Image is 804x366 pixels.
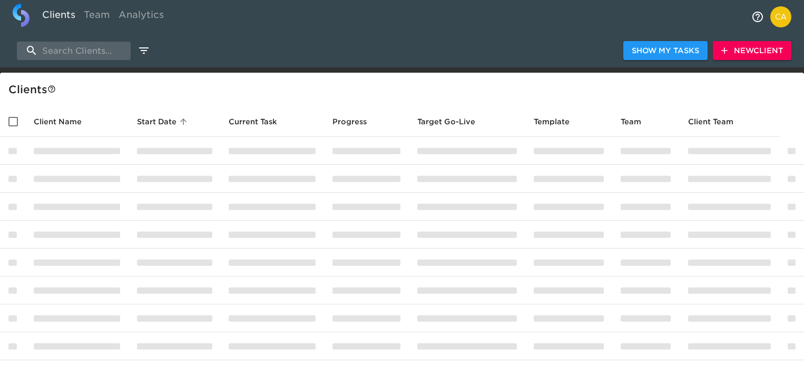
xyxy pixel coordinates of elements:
[137,115,190,128] span: Start Date
[13,4,30,27] img: logo
[38,4,80,29] a: Clients
[47,85,56,93] svg: This is a list of all of your clients and clients shared with you
[417,115,489,128] span: Target Go-Live
[34,115,95,128] span: Client Name
[417,115,475,128] span: Calculated based on the start date and the duration of all Tasks contained in this Hub.
[688,115,747,128] span: Client Team
[114,4,168,29] a: Analytics
[229,115,291,128] span: Current Task
[623,41,708,61] button: Show My Tasks
[632,44,699,57] span: Show My Tasks
[745,4,770,29] button: notifications
[229,115,277,128] span: This is the next Task in this Hub that should be completed
[770,6,791,27] img: Profile
[17,42,131,60] input: search
[534,115,583,128] span: Template
[332,115,380,128] span: Progress
[621,115,655,128] span: Team
[721,44,783,57] span: New Client
[8,81,800,98] div: Client s
[713,41,791,61] button: NewClient
[80,4,114,29] a: Team
[135,42,153,60] button: edit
